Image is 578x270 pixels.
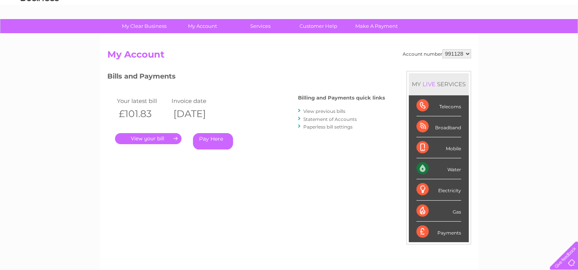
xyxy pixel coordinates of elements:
[107,71,385,84] h3: Bills and Payments
[115,133,181,144] a: .
[416,116,461,137] div: Broadband
[444,32,458,38] a: Water
[303,108,345,114] a: View previous bills
[416,201,461,222] div: Gas
[170,96,225,106] td: Invoice date
[416,137,461,158] div: Mobile
[484,32,507,38] a: Telecoms
[303,116,357,122] a: Statement of Accounts
[345,19,408,33] a: Make A Payment
[416,158,461,179] div: Water
[229,19,292,33] a: Services
[115,106,170,122] th: £101.83
[434,4,487,13] a: 0333 014 3131
[409,73,469,95] div: MY SERVICES
[463,32,479,38] a: Energy
[287,19,350,33] a: Customer Help
[298,95,385,101] h4: Billing and Payments quick links
[303,124,353,130] a: Paperless bill settings
[421,80,437,88] div: LIVE
[416,179,461,200] div: Electricity
[171,19,234,33] a: My Account
[115,96,170,106] td: Your latest bill
[193,133,233,149] a: Pay Here
[403,49,471,58] div: Account number
[527,32,546,38] a: Contact
[416,222,461,242] div: Payments
[107,49,471,64] h2: My Account
[170,106,225,122] th: [DATE]
[416,95,461,116] div: Telecoms
[553,32,571,38] a: Log out
[109,4,470,37] div: Clear Business is a trading name of Verastar Limited (registered in [GEOGRAPHIC_DATA] No. 3667643...
[113,19,176,33] a: My Clear Business
[20,20,59,43] img: logo.png
[512,32,523,38] a: Blog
